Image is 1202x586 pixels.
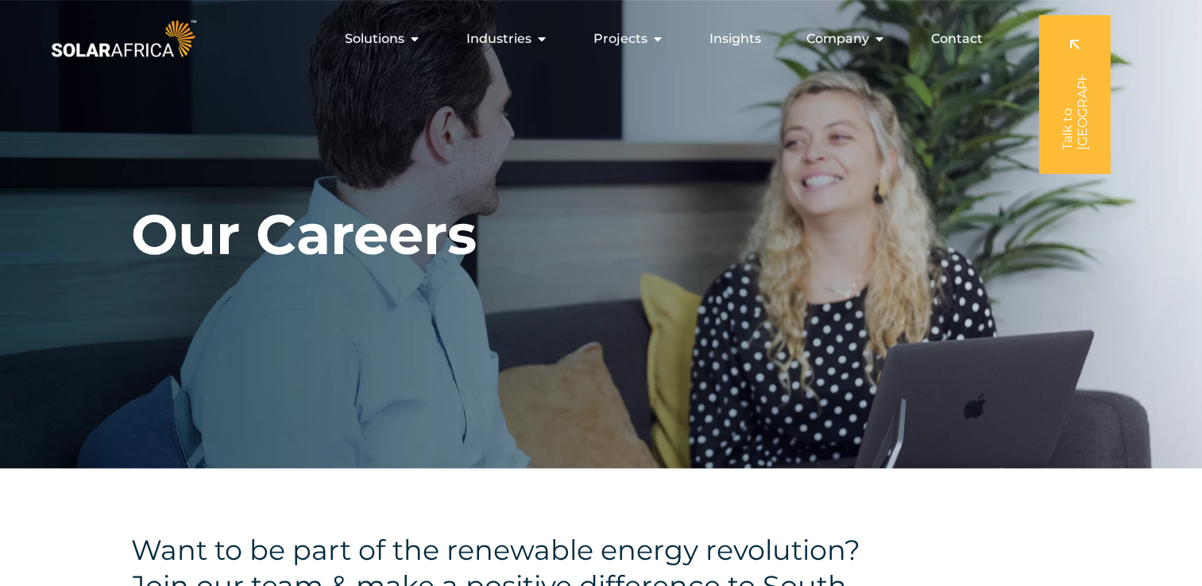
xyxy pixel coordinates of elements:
[345,29,404,48] span: Solutions
[199,23,995,55] div: Menu Toggle
[931,29,983,48] a: Contact
[466,29,531,48] span: Industries
[806,29,869,48] span: Company
[593,29,647,48] span: Projects
[199,23,995,55] nav: Menu
[709,29,761,48] a: Insights
[131,201,477,268] h1: Our Careers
